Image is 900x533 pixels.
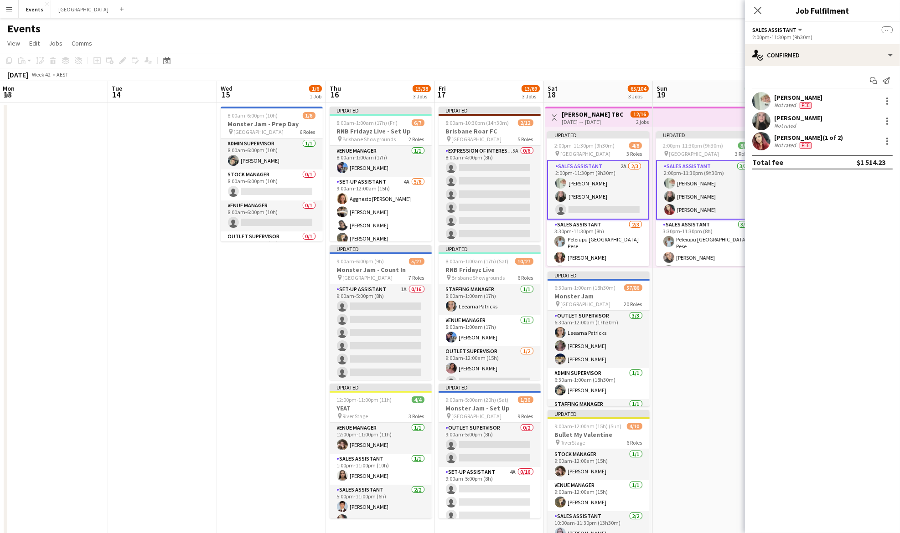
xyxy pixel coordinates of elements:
[3,84,15,92] span: Mon
[330,177,432,274] app-card-role: Set-up Assistant4A5/69:00am-12:00am (15h)Aggnesto [PERSON_NAME][PERSON_NAME][PERSON_NAME][PERSON_...
[439,315,541,346] app-card-role: Venue Manager1/18:00am-1:00am (17h)[PERSON_NAME]
[624,284,642,291] span: 57/86
[629,142,642,149] span: 4/8
[330,485,432,529] app-card-role: Sales Assistant2/25:00pm-11:00pm (6h)[PERSON_NAME][PERSON_NAME]
[656,131,758,138] div: Updated
[669,150,719,157] span: [GEOGRAPHIC_DATA]
[437,89,446,100] span: 17
[110,89,122,100] span: 14
[663,142,724,149] span: 2:00pm-11:30pm (9h30m)
[343,274,393,281] span: [GEOGRAPHIC_DATA]
[452,136,502,143] span: [GEOGRAPHIC_DATA]
[656,160,758,220] app-card-role: Sales Assistant3/32:00pm-11:30pm (9h30m)[PERSON_NAME][PERSON_NAME][PERSON_NAME]
[49,39,62,47] span: Jobs
[343,413,368,420] span: River Stage
[518,119,533,126] span: 2/12
[330,245,432,252] div: Updated
[798,102,813,109] div: Crew has different fees then in role
[29,39,40,47] span: Edit
[882,26,893,33] span: --
[439,423,541,467] app-card-role: Outlet Supervisor0/29:00am-5:00pm (8h)
[561,301,611,307] span: [GEOGRAPHIC_DATA]
[800,142,812,149] span: Fee
[330,245,432,380] app-job-card: Updated9:00am-6:00pm (9h)5/27Monster Jam - Count In [GEOGRAPHIC_DATA]7 RolesSet-up Assistant1A0/1...
[439,107,541,114] div: Updated
[548,272,650,406] app-job-card: Updated6:30am-1:00am (18h30m) (Sun)57/86Monster Jam [GEOGRAPHIC_DATA]20 RolesOutlet Supervisor3/3...
[548,430,650,439] h3: Bullet My Valentine
[624,301,642,307] span: 20 Roles
[439,384,541,518] div: Updated9:00am-5:00am (20h) (Sat)1/30Monster Jam - Set Up [GEOGRAPHIC_DATA]9 RolesOutlet Superviso...
[627,423,642,430] span: 4/10
[636,118,649,125] div: 2 jobs
[656,131,758,266] div: Updated2:00pm-11:30pm (9h30m)8/8 [GEOGRAPHIC_DATA]3 RolesSales Assistant3/32:00pm-11:30pm (9h30m)...
[446,258,509,265] span: 8:00am-1:00am (17h) (Sat)
[774,114,822,122] div: [PERSON_NAME]
[1,89,15,100] span: 13
[738,142,751,149] span: 8/8
[547,220,649,280] app-card-role: Sales Assistant2/33:30pm-11:30pm (8h)Peleiupu [GEOGRAPHIC_DATA] Pese[PERSON_NAME]
[628,85,649,92] span: 65/104
[337,396,392,403] span: 12:00pm-11:00pm (11h)
[439,107,541,241] div: Updated8:00am-10:30pm (14h30m)2/12Brisbane Roar FC [GEOGRAPHIC_DATA]5 RolesExpression Of Interest...
[310,93,321,100] div: 1 Job
[546,89,558,100] span: 18
[774,142,798,149] div: Not rated
[221,120,323,128] h3: Monster Jam - Prep Day
[303,112,316,119] span: 1/6
[518,396,533,403] span: 1/30
[51,0,116,18] button: [GEOGRAPHIC_DATA]
[439,84,446,92] span: Fri
[221,107,323,241] app-job-card: 8:00am-6:00pm (10h)1/6Monster Jam - Prep Day [GEOGRAPHIC_DATA]6 RolesAdmin Supervisor1/18:00am-6:...
[330,127,432,135] h3: RNB Fridayz Live - Set Up
[221,169,323,200] app-card-role: Stock Manager0/18:00am-6:00pm (10h)
[413,93,430,100] div: 3 Jobs
[452,413,502,420] span: [GEOGRAPHIC_DATA]
[337,119,398,126] span: 8:00am-1:00am (17h) (Fri)
[548,399,650,430] app-card-role: Staffing Manager1/1
[330,107,432,241] app-job-card: Updated8:00am-1:00am (17h) (Fri)6/7RNB Fridayz Live - Set Up Brisbane Showgrounds2 RolesVenue Man...
[30,71,53,78] span: Week 42
[72,39,92,47] span: Comms
[515,258,533,265] span: 10/27
[330,146,432,177] app-card-role: Venue Manager1/18:00am-1:00am (17h)[PERSON_NAME]
[343,136,396,143] span: Brisbane Showgrounds
[555,423,622,430] span: 9:00am-12:00am (15h) (Sun)
[555,284,624,291] span: 6:30am-1:00am (18h30m) (Sun)
[439,146,541,243] app-card-role: Expression Of Interest (EOI)5A0/68:00am-4:00pm (8h)
[452,274,505,281] span: Brisbane Showgrounds
[752,26,797,33] span: Sales Assistant
[522,93,539,100] div: 3 Jobs
[412,396,424,403] span: 4/4
[413,85,431,92] span: 15/38
[439,266,541,274] h3: RNB Fridayz Live
[626,150,642,157] span: 3 Roles
[656,220,758,280] app-card-role: Sales Assistant3/33:30pm-11:30pm (8h)Peleiupu [GEOGRAPHIC_DATA] Pese[PERSON_NAME]
[309,85,322,92] span: 1/6
[774,102,798,109] div: Not rated
[330,284,432,513] app-card-role: Set-up Assistant1A0/169:00am-5:00pm (8h)
[221,84,233,92] span: Wed
[548,272,650,279] div: Updated
[409,258,424,265] span: 5/27
[745,44,900,66] div: Confirmed
[774,122,798,129] div: Not rated
[655,89,667,100] span: 19
[800,102,812,109] span: Fee
[26,37,43,49] a: Edit
[330,404,432,412] h3: YEAT
[439,404,541,412] h3: Monster Jam - Set Up
[19,0,51,18] button: Events
[439,245,541,380] app-job-card: Updated8:00am-1:00am (17h) (Sat)10/27RNB Fridayz Live Brisbane Showgrounds6 RolesStaffing Manager...
[228,112,278,119] span: 8:00am-6:00pm (10h)
[547,131,649,138] div: Updated
[221,138,323,169] app-card-role: Admin Supervisor1/18:00am-6:00pm (10h)[PERSON_NAME]
[68,37,96,49] a: Comms
[561,439,585,446] span: RiverStage
[857,158,885,167] div: $1 514.23
[330,384,432,518] div: Updated12:00pm-11:00pm (11h)4/4YEAT River Stage3 RolesVenue Manager1/112:00pm-11:00pm (11h)[PERSO...
[439,284,541,315] app-card-role: Staffing Manager1/18:00am-1:00am (17h)Leearna Patricks
[330,84,341,92] span: Thu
